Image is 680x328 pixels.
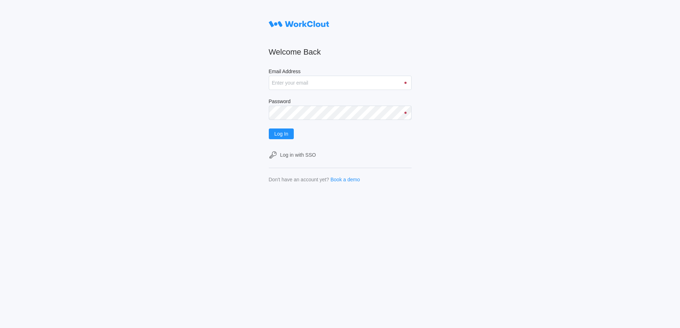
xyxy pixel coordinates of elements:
[331,177,360,182] a: Book a demo
[269,128,294,139] button: Log In
[269,151,412,159] a: Log in with SSO
[269,99,412,106] label: Password
[269,177,329,182] div: Don't have an account yet?
[269,76,412,90] input: Enter your email
[269,47,412,57] h2: Welcome Back
[269,69,412,76] label: Email Address
[274,131,288,136] span: Log In
[280,152,316,158] div: Log in with SSO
